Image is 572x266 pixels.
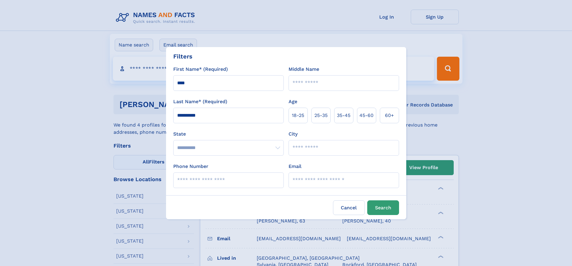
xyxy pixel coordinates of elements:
label: Last Name* (Required) [173,98,227,105]
label: City [289,130,298,138]
div: Filters [173,52,192,61]
span: 18‑25 [292,112,304,119]
label: Phone Number [173,163,208,170]
label: Email [289,163,301,170]
span: 45‑60 [359,112,374,119]
label: Cancel [333,200,365,215]
label: First Name* (Required) [173,66,228,73]
span: 35‑45 [337,112,350,119]
label: Age [289,98,297,105]
label: Middle Name [289,66,319,73]
span: 60+ [385,112,394,119]
button: Search [367,200,399,215]
label: State [173,130,284,138]
span: 25‑35 [314,112,328,119]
